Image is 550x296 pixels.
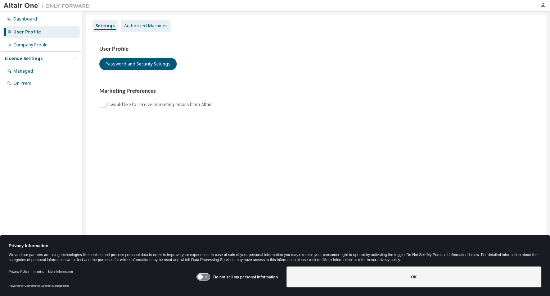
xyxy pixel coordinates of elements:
[99,87,533,95] h3: Marketing Preferences
[13,16,37,22] div: Dashboard
[4,2,94,9] img: Altair One
[5,56,43,62] div: License Settings
[13,29,41,35] div: User Profile
[99,58,177,70] button: Password and Security Settings
[124,23,168,29] div: Authorized Machines
[95,23,115,29] div: Settings
[99,45,533,53] h3: User Profile
[13,81,31,86] div: On Prem
[108,100,213,109] label: I would like to receive marketing emails from Altair
[13,42,48,48] div: Company Profile
[13,68,33,74] div: Managed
